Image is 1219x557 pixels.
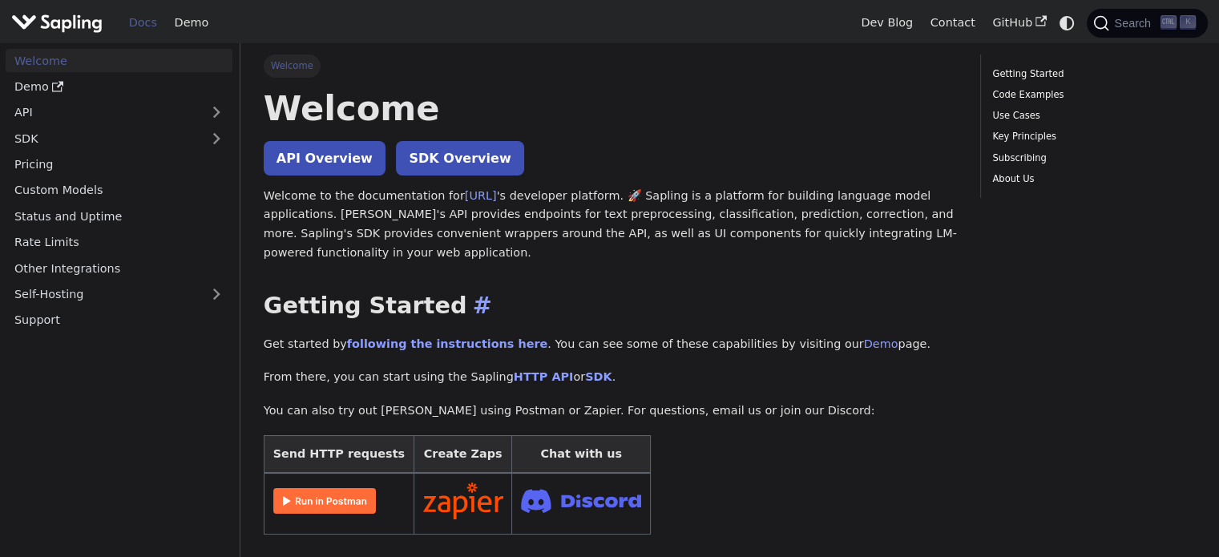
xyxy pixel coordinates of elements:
p: Welcome to the documentation for 's developer platform. 🚀 Sapling is a platform for building lang... [264,187,957,263]
span: Welcome [264,54,321,77]
img: Run in Postman [273,488,376,514]
button: Expand sidebar category 'SDK' [200,127,232,150]
a: Pricing [6,153,232,176]
h1: Welcome [264,87,957,130]
a: Custom Models [6,179,232,202]
nav: Breadcrumbs [264,54,957,77]
a: Self-Hosting [6,283,232,306]
button: Switch between dark and light mode (currently system mode) [1056,11,1079,34]
img: Connect in Zapier [423,482,503,519]
a: SDK Overview [396,141,523,176]
p: Get started by . You can see some of these capabilities by visiting our page. [264,335,957,354]
a: Status and Uptime [6,204,232,228]
kbd: K [1180,15,1196,30]
button: Search (Ctrl+K) [1087,9,1207,38]
th: Create Zaps [414,435,512,473]
a: Contact [922,10,984,35]
p: From there, you can start using the Sapling or . [264,368,957,387]
a: SDK [585,370,612,383]
a: Key Principles [992,129,1190,144]
a: [URL] [465,189,497,202]
th: Send HTTP requests [264,435,414,473]
a: API Overview [264,141,385,176]
a: HTTP API [514,370,574,383]
a: Direct link to Getting Started [467,292,492,319]
a: Welcome [6,49,232,72]
a: Subscribing [992,151,1190,166]
th: Chat with us [512,435,651,473]
a: Other Integrations [6,256,232,280]
a: Use Cases [992,108,1190,123]
a: Code Examples [992,87,1190,103]
a: Docs [120,10,166,35]
a: SDK [6,127,200,150]
img: Sapling.ai [11,11,103,34]
a: API [6,101,200,124]
a: Support [6,309,232,332]
a: Demo [6,75,232,99]
a: Demo [166,10,217,35]
a: Getting Started [992,67,1190,82]
a: Dev Blog [852,10,921,35]
h2: Getting Started [264,292,957,321]
a: Sapling.ai [11,11,108,34]
a: Rate Limits [6,231,232,254]
img: Join Discord [521,484,641,517]
a: GitHub [983,10,1055,35]
a: Demo [864,337,898,350]
button: Expand sidebar category 'API' [200,101,232,124]
a: About Us [992,172,1190,187]
a: following the instructions here [347,337,547,350]
span: Search [1109,17,1160,30]
p: You can also try out [PERSON_NAME] using Postman or Zapier. For questions, email us or join our D... [264,402,957,421]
